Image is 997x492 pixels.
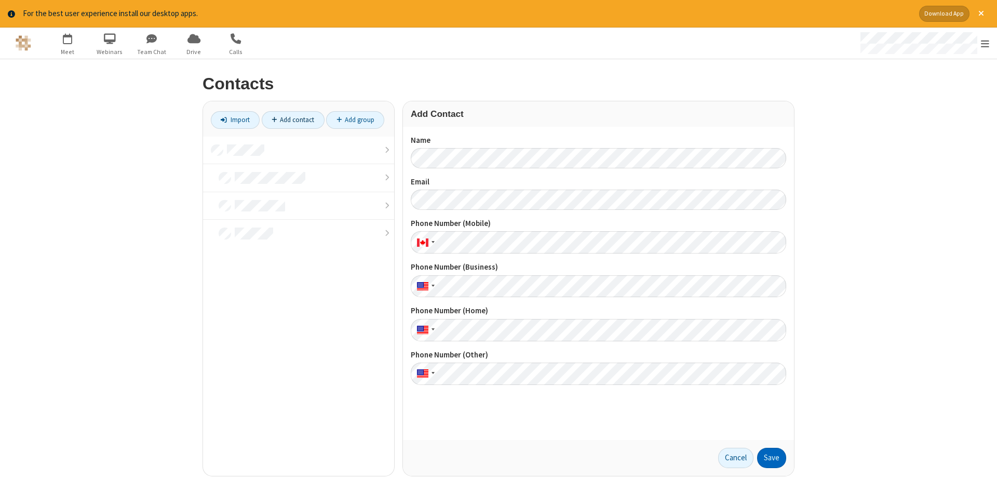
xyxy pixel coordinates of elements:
[326,111,384,129] a: Add group
[411,363,438,385] div: United States: + 1
[90,47,129,57] span: Webinars
[4,28,43,59] button: Logo
[718,448,753,469] a: Cancel
[411,261,786,273] label: Phone Number (Business)
[262,111,325,129] a: Add contact
[411,218,786,230] label: Phone Number (Mobile)
[211,111,260,129] a: Import
[411,109,786,119] h3: Add Contact
[919,6,969,22] button: Download App
[851,28,997,59] div: Open menu
[203,75,794,93] h2: Contacts
[174,47,213,57] span: Drive
[411,305,786,317] label: Phone Number (Home)
[132,47,171,57] span: Team Chat
[411,349,786,361] label: Phone Number (Other)
[23,8,911,20] div: For the best user experience install our desktop apps.
[973,6,989,22] button: Close alert
[217,47,255,57] span: Calls
[48,47,87,57] span: Meet
[411,231,438,254] div: Canada: + 1
[411,319,438,341] div: United States: + 1
[411,275,438,298] div: United States: + 1
[16,35,31,51] img: QA Selenium DO NOT DELETE OR CHANGE
[757,448,786,469] button: Save
[411,135,786,147] label: Name
[411,176,786,188] label: Email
